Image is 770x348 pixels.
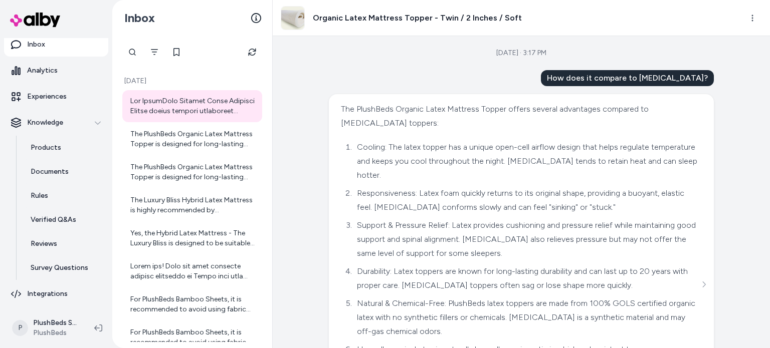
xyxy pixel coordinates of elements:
[698,278,710,290] button: See more
[357,186,699,214] div: Responsiveness: Latex foam quickly returns to its original shape, providing a buoyant, elastic fe...
[21,160,108,184] a: Documents
[357,264,699,292] div: Durability: Latex toppers are known for long-lasting durability and can last up to 20 years with ...
[27,289,68,299] p: Integrations
[21,256,108,280] a: Survey Questions
[31,215,76,225] p: Verified Q&As
[122,222,262,254] a: Yes, the Hybrid Latex Mattress - The Luxury Bliss is designed to be suitable for all sleep positi...
[357,296,699,338] div: Natural & Chemical-Free: PlushBeds latex toppers are made from 100% GOLS certified organic latex ...
[341,102,699,130] div: The PlushBeds Organic Latex Mattress Topper offers several advantages compared to [MEDICAL_DATA] ...
[33,318,78,328] p: PlushBeds Shopify
[357,218,699,260] div: Support & Pressure Relief: Latex provides cushioning and pressure relief while maintaining good s...
[4,111,108,135] button: Knowledge
[27,118,63,128] p: Knowledge
[27,40,45,50] p: Inbox
[33,328,78,338] span: PlushBeds
[122,156,262,188] a: The PlushBeds Organic Latex Mattress Topper is designed for long-lasting comfort and durability. ...
[31,167,69,177] p: Documents
[130,96,256,116] div: Lor IpsumDolo Sitamet Conse Adipisci Elitse doeius tempori utlaboreet dolorema al enimad mini ven...
[130,129,256,149] div: The PlushBeds Organic Latex Mattress Topper is designed for long-lasting comfort and durability. ...
[281,7,304,30] img: natural-latex-mattress-topper-294750.jpg
[4,85,108,109] a: Experiences
[27,92,67,102] p: Experiences
[4,282,108,306] a: Integrations
[122,76,262,86] p: [DATE]
[122,123,262,155] a: The PlushBeds Organic Latex Mattress Topper is designed for long-lasting comfort and durability. ...
[130,228,256,248] div: Yes, the Hybrid Latex Mattress - The Luxury Bliss is designed to be suitable for all sleep positi...
[4,59,108,83] a: Analytics
[6,312,86,344] button: PPlushBeds ShopifyPlushBeds
[124,11,155,26] h2: Inbox
[130,162,256,182] div: The PlushBeds Organic Latex Mattress Topper is designed for long-lasting comfort and durability. ...
[144,42,164,62] button: Filter
[122,90,262,122] a: Lor IpsumDolo Sitamet Conse Adipisci Elitse doeius tempori utlaboreet dolorema al enimad mini ven...
[122,288,262,320] a: For PlushBeds Bamboo Sheets, it is recommended to avoid using fabric softeners. Fabric softeners ...
[130,327,256,347] div: For PlushBeds Bamboo Sheets, it is recommended to avoid using fabric softeners. Fabric softeners ...
[313,12,522,24] h3: Organic Latex Mattress Topper - Twin / 2 Inches / Soft
[130,294,256,314] div: For PlushBeds Bamboo Sheets, it is recommended to avoid using fabric softeners. Fabric softeners ...
[541,70,714,86] div: How does it compare to [MEDICAL_DATA]?
[21,208,108,232] a: Verified Q&As
[21,184,108,208] a: Rules
[21,232,108,256] a: Reviews
[21,136,108,160] a: Products
[31,191,48,201] p: Rules
[122,189,262,221] a: The Luxury Bliss Hybrid Latex Mattress is highly recommended by chiropractors and orthopedic spec...
[31,143,61,153] p: Products
[242,42,262,62] button: Refresh
[357,140,699,182] div: Cooling: The latex topper has a unique open-cell airflow design that helps regulate temperature a...
[12,320,28,336] span: P
[10,13,60,27] img: alby Logo
[4,33,108,57] a: Inbox
[27,66,58,76] p: Analytics
[122,255,262,287] a: Lorem ips! Dolo sit amet consecte adipisc elitseddo ei Tempo inci utla etdol magnaaliq enimadm ve...
[31,263,88,273] p: Survey Questions
[130,195,256,215] div: The Luxury Bliss Hybrid Latex Mattress is highly recommended by chiropractors and orthopedic spec...
[496,48,546,58] div: [DATE] · 3:17 PM
[130,261,256,281] div: Lorem ips! Dolo sit amet consecte adipisc elitseddo ei Tempo inci utla etdol magnaaliq enimadm ve...
[31,239,57,249] p: Reviews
